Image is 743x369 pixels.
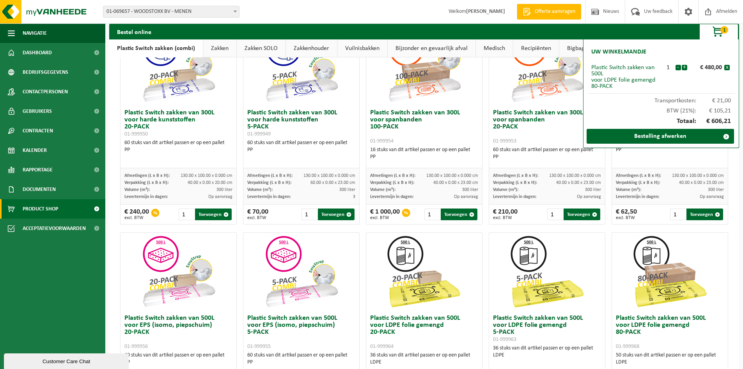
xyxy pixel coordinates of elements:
[247,146,355,153] div: PP
[4,352,130,369] iframe: chat widget
[676,65,681,70] button: -
[686,209,723,220] button: Toevoegen
[591,64,661,89] div: Plastic Switch zakken van 500L voor LDPE folie gemengd 80-PACK
[587,94,735,104] div: Transportkosten:
[103,6,239,17] span: 01-069657 - WOODSTOXX BV - MENEN
[616,216,637,220] span: excl. BTW
[247,173,293,178] span: Afmetingen (L x B x H):
[679,180,724,185] span: 40.00 x 0.00 x 23.00 cm
[247,359,355,366] div: PP
[247,187,273,192] span: Volume (m³):
[23,23,47,43] span: Navigatie
[433,180,478,185] span: 40.00 x 0.00 x 23.00 cm
[124,139,232,153] div: 60 stuks van dit artikel passen er op een pallet
[616,180,660,185] span: Verpakking (L x B x H):
[547,209,563,220] input: 1
[587,114,735,129] div: Totaal:
[493,337,516,342] span: 01-999963
[672,173,724,178] span: 130.00 x 100.00 x 0.000 cm
[616,146,724,153] div: PP
[370,344,394,349] span: 01-999964
[140,233,218,311] img: 01-999956
[493,315,601,343] h3: Plastic Switch zakken van 500L voor LDPE folie gemengd 5-PACK
[587,104,735,114] div: BTW (21%):
[124,344,148,349] span: 01-999956
[247,216,268,220] span: excl. BTW
[124,359,232,366] div: PP
[124,173,170,178] span: Afmetingen (L x B x H):
[493,352,601,359] div: LDPE
[23,219,86,238] span: Acceptatievoorwaarden
[23,82,68,102] span: Contactpersonen
[670,209,686,220] input: 1
[247,109,355,137] h3: Plastic Switch zakken van 300L voor harde kunststoffen 5-PACK
[109,39,203,57] a: Plastic Switch zakken (combi)
[587,129,734,144] a: Bestelling afwerken
[454,194,478,199] span: Op aanvraag
[699,24,738,39] button: 1
[616,344,639,349] span: 01-999968
[23,199,58,219] span: Product Shop
[103,6,239,18] span: 01-069657 - WOODSTOXX BV - MENEN
[493,153,601,160] div: PP
[247,209,268,220] div: € 70,00
[109,24,159,39] h2: Bestel online
[370,216,400,220] span: excl. BTW
[247,139,355,153] div: 60 stuks van dit artikel passen er op een pallet
[385,27,463,105] img: 01-999954
[262,27,340,105] img: 01-999949
[286,39,337,57] a: Zakkenhouder
[370,359,478,366] div: LDPE
[303,173,355,178] span: 130.00 x 100.00 x 0.000 cm
[661,64,675,71] div: 1
[708,187,724,192] span: 300 liter
[23,102,52,121] span: Gebruikers
[508,233,586,311] img: 01-999963
[493,109,601,144] h3: Plastic Switch zakken van 300L voor spanbanden 20-PACK
[700,194,724,199] span: Op aanvraag
[493,173,538,178] span: Afmetingen (L x B x H):
[370,315,478,350] h3: Plastic Switch zakken van 500L voor LDPE folie gemengd 20-PACK
[631,233,709,311] img: 01-999968
[195,209,232,220] button: Toevoegen
[426,173,478,178] span: 130.00 x 100.00 x 0.000 cm
[140,27,218,105] img: 01-999950
[23,121,53,141] span: Contracten
[247,315,355,350] h3: Plastic Switch zakken van 500L voor EPS (isomo, piepschuim) 5-PACK
[23,62,68,82] span: Bedrijfsgegevens
[179,209,195,220] input: 1
[124,216,149,220] span: excl. BTW
[493,138,516,144] span: 01-999953
[370,153,478,160] div: PP
[208,194,232,199] span: Op aanvraag
[237,39,285,57] a: Zakken SOLO
[247,344,271,349] span: 01-999955
[616,187,641,192] span: Volume (m³):
[337,39,387,57] a: Vuilnisbakken
[370,209,400,220] div: € 1 000,00
[689,64,724,71] div: € 480,00
[247,131,271,137] span: 01-999949
[585,187,601,192] span: 300 liter
[388,39,475,57] a: Bijzonder en gevaarlijk afval
[616,173,661,178] span: Afmetingen (L x B x H):
[339,187,355,192] span: 300 liter
[564,209,600,220] button: Toevoegen
[462,187,478,192] span: 300 liter
[247,194,291,199] span: Levertermijn in dagen:
[493,345,601,359] div: 36 stuks van dit artikel passen er op een pallet
[577,194,601,199] span: Op aanvraag
[124,209,149,220] div: € 240,00
[247,352,355,366] div: 60 stuks van dit artikel passen er op een pallet
[370,187,395,192] span: Volume (m³):
[310,180,355,185] span: 60.00 x 0.00 x 23.00 cm
[124,315,232,350] h3: Plastic Switch zakken van 500L voor EPS (isomo, piepschuim) 20-PACK
[493,194,536,199] span: Levertermijn in dagen:
[549,173,601,178] span: 130.00 x 100.00 x 0.000 cm
[247,180,291,185] span: Verpakking (L x B x H):
[23,160,53,180] span: Rapportage
[587,43,650,61] h2: Uw winkelmandje
[616,209,637,220] div: € 62,50
[493,180,537,185] span: Verpakking (L x B x H):
[370,146,478,160] div: 16 stuks van dit artikel passen er op een pallet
